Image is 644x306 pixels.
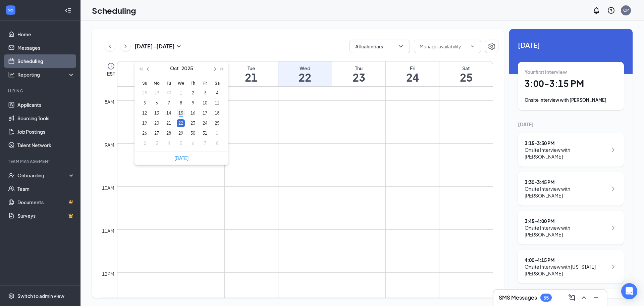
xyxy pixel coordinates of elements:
[485,40,498,53] a: Settings
[139,78,151,88] th: Su
[543,295,549,301] div: 55
[211,98,223,108] td: 2025-10-11
[199,88,211,98] td: 2025-10-03
[8,172,15,179] svg: UserCheck
[65,7,71,14] svg: Collapse
[8,88,73,94] div: Hiring
[153,119,161,127] div: 20
[135,43,175,50] h3: [DATE] - [DATE]
[177,89,185,97] div: 1
[141,109,149,117] div: 12
[211,138,223,148] td: 2025-11-08
[439,65,493,72] div: Sat
[163,98,175,108] td: 2025-10-07
[175,88,187,98] td: 2025-10-01
[592,294,600,302] svg: Minimize
[181,61,193,75] button: 2025
[278,61,332,86] a: October 22, 2025
[151,88,163,98] td: 2025-09-29
[189,109,197,117] div: 16
[187,108,199,118] td: 2025-10-16
[187,88,199,98] td: 2025-10-02
[151,128,163,138] td: 2025-10-27
[187,78,199,88] th: Th
[163,128,175,138] td: 2025-10-28
[105,41,115,51] button: ChevronLeft
[397,43,404,50] svg: ChevronDown
[621,283,637,299] div: Open Intercom Messenger
[525,78,617,89] h1: 3:00 - 3:15 PM
[567,292,577,303] button: ComposeMessage
[122,42,129,50] svg: ChevronRight
[163,78,175,88] th: Tu
[225,61,278,86] a: October 21, 2025
[175,98,187,108] td: 2025-10-08
[332,65,385,72] div: Thu
[201,89,209,97] div: 3
[591,292,601,303] button: Minimize
[17,112,75,125] a: Sourcing Tools
[525,69,617,75] div: Your first interview
[170,61,179,75] button: Oct
[153,109,161,117] div: 13
[211,118,223,128] td: 2025-10-25
[103,98,116,105] div: 8am
[189,129,197,137] div: 30
[175,128,187,138] td: 2025-10-29
[101,227,116,234] div: 11am
[7,7,14,13] svg: WorkstreamLogo
[607,6,615,14] svg: QuestionInfo
[17,293,64,299] div: Switch to admin view
[174,155,189,161] a: [DATE]
[609,185,617,193] svg: ChevronRight
[470,44,475,49] svg: ChevronDown
[165,109,173,117] div: 14
[17,125,75,138] a: Job Postings
[189,99,197,107] div: 9
[201,139,209,147] div: 7
[580,294,588,302] svg: ChevronUp
[107,42,113,50] svg: ChevronLeft
[332,72,385,83] h1: 23
[151,118,163,128] td: 2025-10-20
[151,78,163,88] th: Mo
[525,146,607,160] div: Onsite Interview with [PERSON_NAME]
[17,195,75,209] a: DocumentsCrown
[518,40,624,50] span: [DATE]
[518,121,624,128] div: [DATE]
[525,140,607,146] div: 3:15 - 3:30 PM
[187,118,199,128] td: 2025-10-23
[92,5,136,16] h1: Scheduling
[579,292,589,303] button: ChevronUp
[17,41,75,54] a: Messages
[101,184,116,191] div: 10am
[177,109,185,117] div: 15
[201,129,209,137] div: 31
[153,139,161,147] div: 3
[17,28,75,41] a: Home
[609,263,617,271] svg: ChevronRight
[189,89,197,97] div: 2
[211,128,223,138] td: 2025-11-01
[141,139,149,147] div: 2
[175,138,187,148] td: 2025-11-05
[165,99,173,107] div: 7
[278,65,332,72] div: Wed
[199,128,211,138] td: 2025-10-31
[488,42,496,50] svg: Settings
[165,119,173,127] div: 21
[139,118,151,128] td: 2025-10-19
[213,109,221,117] div: 18
[165,89,173,97] div: 30
[213,139,221,147] div: 8
[8,293,15,299] svg: Settings
[8,159,73,164] div: Team Management
[101,270,116,277] div: 12pm
[153,129,161,137] div: 27
[439,72,493,83] h1: 25
[17,182,75,195] a: Team
[177,139,185,147] div: 5
[177,129,185,137] div: 29
[139,128,151,138] td: 2025-10-26
[525,97,617,103] div: Onsite Interview with [PERSON_NAME]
